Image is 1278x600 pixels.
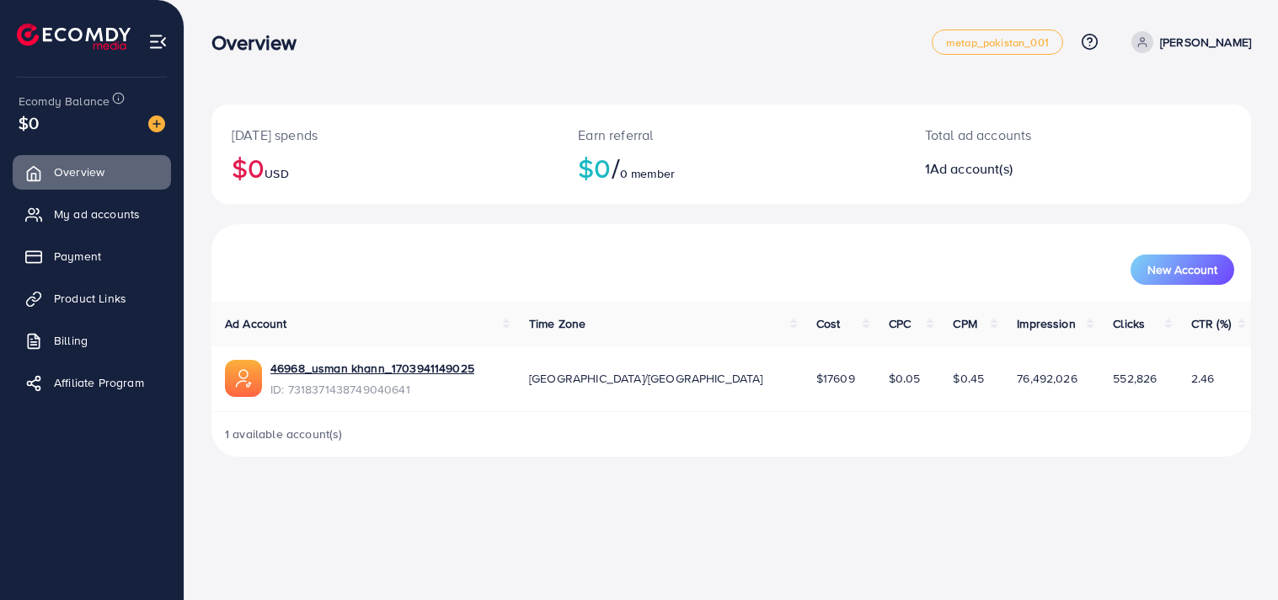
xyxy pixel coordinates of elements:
p: [DATE] spends [232,125,537,145]
h2: 1 [925,161,1145,177]
a: metap_pakistan_001 [932,29,1063,55]
button: New Account [1131,254,1234,285]
span: CPM [953,315,976,332]
span: Ad Account [225,315,287,332]
span: / [612,148,620,187]
span: $0.05 [889,370,921,387]
span: $0.45 [953,370,984,387]
a: Payment [13,239,171,273]
span: Clicks [1113,315,1145,332]
img: ic-ads-acc.e4c84228.svg [225,360,262,397]
iframe: Chat [1206,524,1265,587]
span: 552,826 [1113,370,1157,387]
span: 2.46 [1191,370,1215,387]
a: Affiliate Program [13,366,171,399]
a: Overview [13,155,171,189]
span: Product Links [54,290,126,307]
span: Ad account(s) [930,159,1013,178]
span: 1 available account(s) [225,426,343,442]
span: USD [265,165,288,182]
p: [PERSON_NAME] [1160,32,1251,52]
span: 0 member [620,165,675,182]
img: logo [17,24,131,50]
span: Overview [54,163,104,180]
img: image [148,115,165,132]
a: 46968_usman khann_1703941149025 [270,360,474,377]
span: ID: 7318371438749040641 [270,381,474,398]
img: menu [148,32,168,51]
span: Impression [1017,315,1076,332]
a: My ad accounts [13,197,171,231]
h3: Overview [211,30,310,55]
span: New Account [1147,264,1217,276]
span: CPC [889,315,911,332]
span: Time Zone [529,315,586,332]
span: [GEOGRAPHIC_DATA]/[GEOGRAPHIC_DATA] [529,370,763,387]
span: CTR (%) [1191,315,1231,332]
span: $17609 [816,370,855,387]
p: Total ad accounts [925,125,1145,145]
span: $0 [19,110,39,135]
span: Payment [54,248,101,265]
h2: $0 [578,152,884,184]
span: My ad accounts [54,206,140,222]
span: metap_pakistan_001 [946,37,1049,48]
span: Ecomdy Balance [19,93,110,110]
span: Billing [54,332,88,349]
p: Earn referral [578,125,884,145]
a: Product Links [13,281,171,315]
a: Billing [13,324,171,357]
a: [PERSON_NAME] [1125,31,1251,53]
h2: $0 [232,152,537,184]
span: Cost [816,315,841,332]
span: Affiliate Program [54,374,144,391]
span: 76,492,026 [1017,370,1077,387]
